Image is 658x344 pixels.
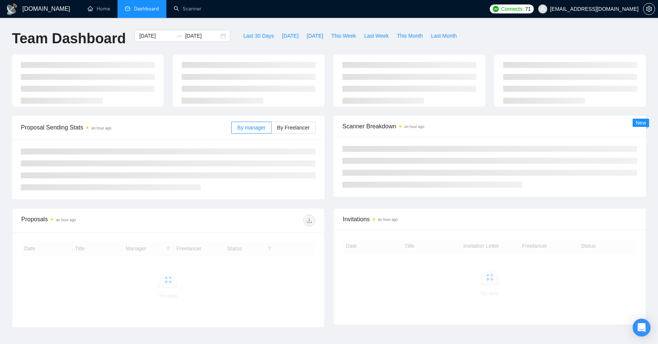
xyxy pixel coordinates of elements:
[303,30,327,42] button: [DATE]
[125,6,130,11] span: dashboard
[404,125,424,129] time: an hour ago
[397,32,423,40] span: This Month
[174,6,201,12] a: searchScanner
[525,5,531,13] span: 71
[237,125,265,131] span: By manager
[636,120,646,126] span: New
[243,32,274,40] span: Last 30 Days
[393,30,427,42] button: This Month
[185,32,219,40] input: End date
[56,218,76,222] time: an hour ago
[540,6,545,12] span: user
[343,215,637,224] span: Invitations
[493,6,499,12] img: upwork-logo.png
[176,33,182,39] span: swap-right
[633,319,651,337] div: Open Intercom Messenger
[278,30,303,42] button: [DATE]
[427,30,461,42] button: Last Month
[643,6,655,12] span: setting
[176,33,182,39] span: to
[431,32,457,40] span: Last Month
[360,30,393,42] button: Last Week
[331,32,356,40] span: This Week
[307,32,323,40] span: [DATE]
[12,30,126,47] h1: Team Dashboard
[21,215,168,226] div: Proposals
[342,122,637,131] span: Scanner Breakdown
[21,123,231,132] span: Proposal Sending Stats
[277,125,310,131] span: By Freelancer
[643,6,655,12] a: setting
[239,30,278,42] button: Last 30 Days
[134,6,159,12] span: Dashboard
[501,5,523,13] span: Connects:
[139,32,173,40] input: Start date
[6,3,18,15] img: logo
[282,32,298,40] span: [DATE]
[88,6,110,12] a: homeHome
[378,218,398,222] time: an hour ago
[327,30,360,42] button: This Week
[643,3,655,15] button: setting
[91,126,111,130] time: an hour ago
[364,32,389,40] span: Last Week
